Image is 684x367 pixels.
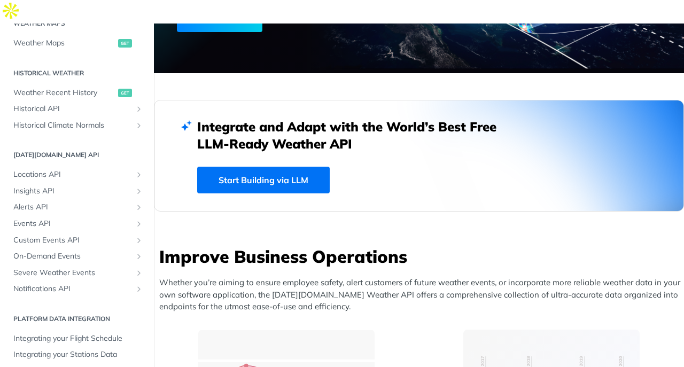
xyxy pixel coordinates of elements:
[13,218,132,229] span: Events API
[13,202,132,213] span: Alerts API
[13,284,132,294] span: Notifications API
[13,268,132,278] span: Severe Weather Events
[8,101,146,117] a: Historical APIShow subpages for Historical API
[8,248,146,264] a: On-Demand EventsShow subpages for On-Demand Events
[135,121,143,130] button: Show subpages for Historical Climate Normals
[197,167,330,193] a: Start Building via LLM
[13,251,132,262] span: On-Demand Events
[135,269,143,277] button: Show subpages for Severe Weather Events
[8,331,146,347] a: Integrating your Flight Schedule
[159,277,684,313] p: Whether you’re aiming to ensure employee safety, alert customers of future weather events, or inc...
[13,235,132,246] span: Custom Events API
[8,265,146,281] a: Severe Weather EventsShow subpages for Severe Weather Events
[135,252,143,261] button: Show subpages for On-Demand Events
[135,203,143,212] button: Show subpages for Alerts API
[135,285,143,293] button: Show subpages for Notifications API
[135,170,143,179] button: Show subpages for Locations API
[13,120,132,131] span: Historical Climate Normals
[13,88,115,98] span: Weather Recent History
[135,220,143,228] button: Show subpages for Events API
[13,38,115,49] span: Weather Maps
[8,216,146,232] a: Events APIShow subpages for Events API
[8,19,146,28] h2: Weather Maps
[197,118,512,152] h2: Integrate and Adapt with the World’s Best Free LLM-Ready Weather API
[135,187,143,196] button: Show subpages for Insights API
[8,35,146,51] a: Weather Mapsget
[13,169,132,180] span: Locations API
[159,245,684,268] h3: Improve Business Operations
[118,89,132,97] span: get
[8,68,146,78] h2: Historical Weather
[8,281,146,297] a: Notifications APIShow subpages for Notifications API
[135,105,143,113] button: Show subpages for Historical API
[135,236,143,245] button: Show subpages for Custom Events API
[8,85,146,101] a: Weather Recent Historyget
[13,104,132,114] span: Historical API
[8,232,146,248] a: Custom Events APIShow subpages for Custom Events API
[8,314,146,324] h2: Platform DATA integration
[13,333,143,344] span: Integrating your Flight Schedule
[13,186,132,197] span: Insights API
[118,39,132,48] span: get
[8,167,146,183] a: Locations APIShow subpages for Locations API
[13,349,143,360] span: Integrating your Stations Data
[8,347,146,363] a: Integrating your Stations Data
[8,150,146,160] h2: [DATE][DOMAIN_NAME] API
[8,118,146,134] a: Historical Climate NormalsShow subpages for Historical Climate Normals
[8,199,146,215] a: Alerts APIShow subpages for Alerts API
[8,183,146,199] a: Insights APIShow subpages for Insights API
